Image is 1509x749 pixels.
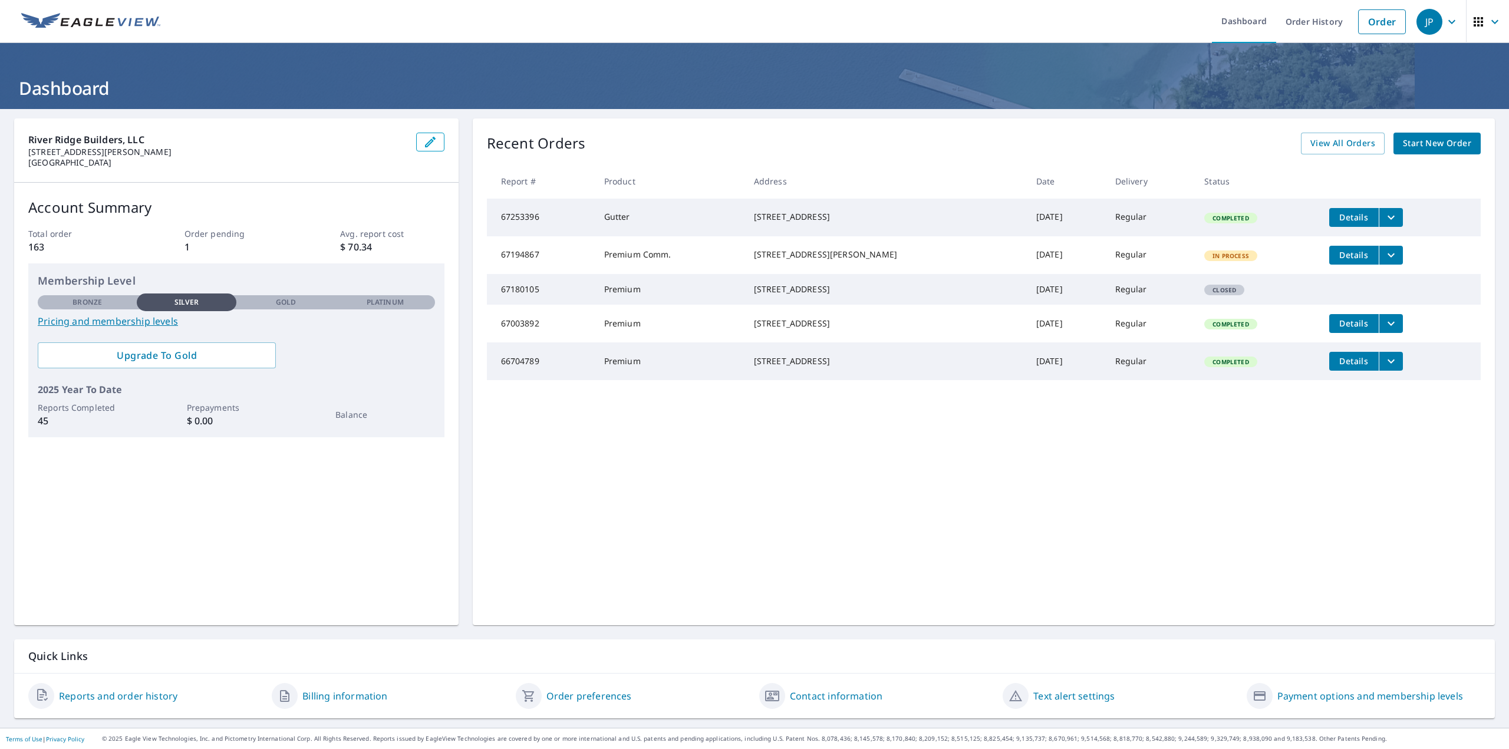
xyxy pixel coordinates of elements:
[595,164,744,199] th: Product
[1106,305,1195,342] td: Regular
[21,13,160,31] img: EV Logo
[38,314,435,328] a: Pricing and membership levels
[754,318,1017,329] div: [STREET_ADDRESS]
[1379,314,1403,333] button: filesDropdownBtn-67003892
[1033,689,1115,703] a: Text alert settings
[1205,320,1256,328] span: Completed
[754,249,1017,260] div: [STREET_ADDRESS][PERSON_NAME]
[6,735,84,743] p: |
[367,297,404,308] p: Platinum
[184,240,288,254] p: 1
[487,236,595,274] td: 67194867
[38,273,435,289] p: Membership Level
[1336,318,1372,329] span: Details
[487,133,586,154] p: Recent Orders
[1027,164,1106,199] th: Date
[1329,352,1379,371] button: detailsBtn-66704789
[487,342,595,380] td: 66704789
[1205,358,1256,366] span: Completed
[1027,305,1106,342] td: [DATE]
[59,689,177,703] a: Reports and order history
[1205,252,1256,260] span: In Process
[73,297,102,308] p: Bronze
[174,297,199,308] p: Silver
[187,414,286,428] p: $ 0.00
[335,408,434,421] p: Balance
[1379,208,1403,227] button: filesDropdownBtn-67253396
[595,236,744,274] td: Premium Comm.
[1336,212,1372,223] span: Details
[28,240,132,254] p: 163
[1329,208,1379,227] button: detailsBtn-67253396
[1106,274,1195,305] td: Regular
[1205,214,1256,222] span: Completed
[744,164,1027,199] th: Address
[1106,199,1195,236] td: Regular
[595,342,744,380] td: Premium
[1301,133,1385,154] a: View All Orders
[1027,236,1106,274] td: [DATE]
[1027,342,1106,380] td: [DATE]
[1336,249,1372,260] span: Details
[6,735,42,743] a: Terms of Use
[595,305,744,342] td: Premium
[487,274,595,305] td: 67180105
[28,649,1481,664] p: Quick Links
[38,401,137,414] p: Reports Completed
[546,689,632,703] a: Order preferences
[1358,9,1406,34] a: Order
[38,342,276,368] a: Upgrade To Gold
[1336,355,1372,367] span: Details
[187,401,286,414] p: Prepayments
[28,197,444,218] p: Account Summary
[47,349,266,362] span: Upgrade To Gold
[28,227,132,240] p: Total order
[28,133,407,147] p: River Ridge Builders, LLC
[1379,352,1403,371] button: filesDropdownBtn-66704789
[1379,246,1403,265] button: filesDropdownBtn-67194867
[28,157,407,168] p: [GEOGRAPHIC_DATA]
[595,199,744,236] td: Gutter
[1277,689,1463,703] a: Payment options and membership levels
[487,305,595,342] td: 67003892
[754,211,1017,223] div: [STREET_ADDRESS]
[1106,342,1195,380] td: Regular
[340,240,444,254] p: $ 70.34
[302,689,387,703] a: Billing information
[595,274,744,305] td: Premium
[184,227,288,240] p: Order pending
[276,297,296,308] p: Gold
[340,227,444,240] p: Avg. report cost
[1195,164,1319,199] th: Status
[1393,133,1481,154] a: Start New Order
[1205,286,1243,294] span: Closed
[1106,236,1195,274] td: Regular
[790,689,882,703] a: Contact information
[1106,164,1195,199] th: Delivery
[46,735,84,743] a: Privacy Policy
[102,734,1503,743] p: © 2025 Eagle View Technologies, Inc. and Pictometry International Corp. All Rights Reserved. Repo...
[28,147,407,157] p: [STREET_ADDRESS][PERSON_NAME]
[1329,314,1379,333] button: detailsBtn-67003892
[487,164,595,199] th: Report #
[14,76,1495,100] h1: Dashboard
[1329,246,1379,265] button: detailsBtn-67194867
[1027,274,1106,305] td: [DATE]
[1416,9,1442,35] div: JP
[1027,199,1106,236] td: [DATE]
[754,283,1017,295] div: [STREET_ADDRESS]
[754,355,1017,367] div: [STREET_ADDRESS]
[38,382,435,397] p: 2025 Year To Date
[487,199,595,236] td: 67253396
[1310,136,1375,151] span: View All Orders
[1403,136,1471,151] span: Start New Order
[38,414,137,428] p: 45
